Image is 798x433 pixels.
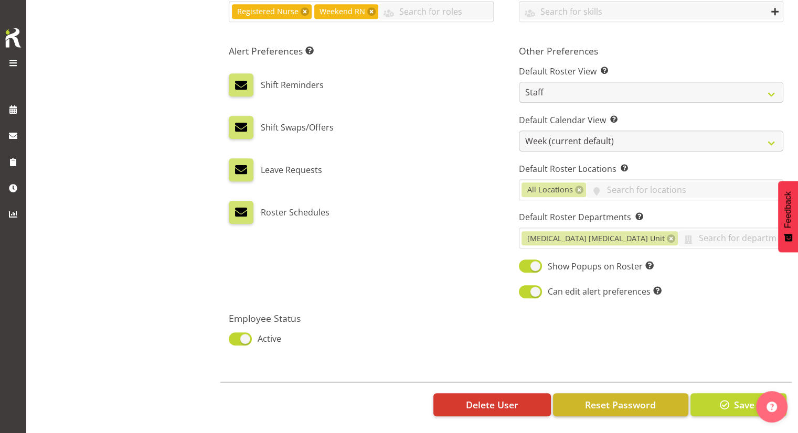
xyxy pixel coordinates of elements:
h5: Alert Preferences [229,45,493,57]
h5: Other Preferences [519,45,783,57]
button: Save [690,393,786,416]
label: Roster Schedules [261,201,329,224]
input: Search for departments [678,230,783,246]
span: [MEDICAL_DATA] [MEDICAL_DATA] Unit [527,233,665,244]
h5: Employee Status [229,312,499,324]
input: Search for locations [586,181,783,198]
input: Search for skills [519,3,783,19]
img: Rosterit icon logo [3,26,24,49]
button: Feedback - Show survey [778,181,798,252]
span: Reset Password [585,398,656,412]
span: Weekend RN [320,6,365,17]
span: Can edit alert preferences [542,285,662,298]
label: Default Roster Locations [519,163,783,175]
img: help-xxl-2.png [767,402,777,412]
span: Active [252,332,281,345]
span: Feedback [783,191,793,228]
span: Registered Nurse [237,6,299,17]
input: Search for roles [378,3,493,19]
button: Reset Password [553,393,688,416]
label: Default Calendar View [519,114,783,126]
button: Delete User [433,393,550,416]
label: Shift Swaps/Offers [261,116,334,139]
label: Default Roster Departments [519,211,783,223]
span: All Locations [527,184,573,196]
span: Delete User [466,398,518,412]
label: Default Roster View [519,65,783,78]
label: Shift Reminders [261,73,324,96]
label: Leave Requests [261,158,322,181]
span: Show Popups on Roster [542,260,654,273]
span: Save [733,398,754,412]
